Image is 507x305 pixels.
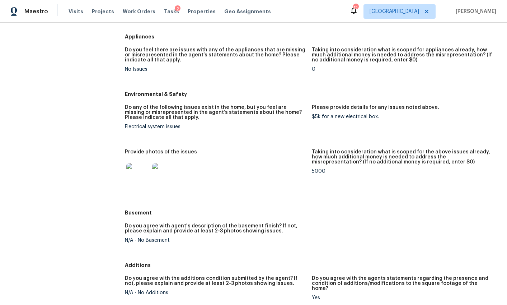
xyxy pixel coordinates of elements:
h5: Basement [125,209,498,216]
div: 5000 [312,169,493,174]
h5: Taking into consideration what is scoped for the above issues already, how much additional money ... [312,149,493,165]
span: Maestro [24,8,48,15]
span: Tasks [164,9,179,14]
h5: Do you agree with the agents statements regarding the presence and condition of additions/modific... [312,276,493,291]
span: Geo Assignments [224,8,271,15]
div: 0 [312,67,493,72]
span: [GEOGRAPHIC_DATA] [370,8,419,15]
span: Projects [92,8,114,15]
span: Properties [188,8,216,15]
span: Work Orders [123,8,155,15]
div: 2 [175,5,180,13]
h5: Provide photos of the issues [125,149,197,154]
h5: Additions [125,262,498,269]
span: Visits [69,8,83,15]
div: Yes [312,295,493,300]
div: Electrical system issues [125,124,306,129]
h5: Do you agree with the additions condition submitted by the agent? If not, please explain and prov... [125,276,306,286]
h5: Please provide details for any issues noted above. [312,105,439,110]
h5: Do any of the following issues exist in the home, but you feel are missing or misrepresented in t... [125,105,306,120]
h5: Taking into consideration what is scoped for appliances already, how much additional money is nee... [312,47,493,63]
div: $5k for a new electrical box. [312,114,493,119]
div: N/A - No Additions [125,290,306,295]
h5: Environmental & Safety [125,91,498,98]
span: [PERSON_NAME] [453,8,496,15]
h5: Do you agree with agent's description of the basement finish? If not, please explain and provide ... [125,223,306,234]
div: No Issues [125,67,306,72]
h5: Appliances [125,33,498,40]
div: 12 [353,4,358,11]
div: N/A - No Basement [125,238,306,243]
h5: Do you feel there are issues with any of the appliances that are missing or misrepresented in the... [125,47,306,63]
